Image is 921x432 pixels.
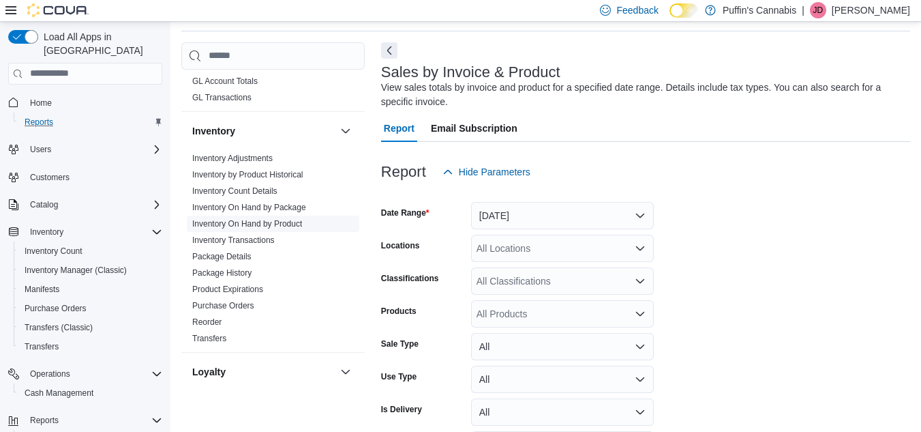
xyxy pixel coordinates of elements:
[25,366,162,382] span: Operations
[192,169,303,180] span: Inventory by Product Historical
[384,115,414,142] span: Report
[19,243,88,259] a: Inventory Count
[25,197,162,213] span: Catalog
[635,308,646,319] button: Open list of options
[25,141,162,158] span: Users
[30,98,52,109] span: Home
[192,333,226,344] span: Transfers
[381,273,439,284] label: Classifications
[3,411,168,430] button: Reports
[19,319,98,336] a: Transfers (Classic)
[3,195,168,214] button: Catalog
[381,81,903,109] div: View sales totals by invoice and product for a specified date range. Details include tax types. Y...
[25,303,87,314] span: Purchase Orders
[25,412,64,429] button: Reports
[14,280,168,299] button: Manifests
[192,334,226,343] a: Transfers
[19,385,99,401] a: Cash Management
[471,399,654,426] button: All
[471,366,654,393] button: All
[832,2,910,18] p: [PERSON_NAME]
[192,300,254,311] span: Purchase Orders
[14,318,168,337] button: Transfers (Classic)
[30,415,59,426] span: Reports
[381,240,420,251] label: Locations
[192,284,263,295] span: Product Expirations
[381,64,560,81] h3: Sales by Invoice & Product
[635,243,646,254] button: Open list of options
[192,186,277,196] a: Inventory Count Details
[381,404,422,415] label: Is Delivery
[25,95,57,111] a: Home
[635,276,646,287] button: Open list of options
[25,322,93,333] span: Transfers (Classic)
[192,365,226,379] h3: Loyalty
[30,369,70,379] span: Operations
[19,281,65,298] a: Manifests
[25,94,162,111] span: Home
[25,169,162,186] span: Customers
[381,371,417,382] label: Use Type
[19,319,162,336] span: Transfers (Classic)
[19,243,162,259] span: Inventory Count
[337,123,354,139] button: Inventory
[3,167,168,187] button: Customers
[19,262,132,278] a: Inventory Manager (Classic)
[813,2,824,18] span: JD
[459,165,530,179] span: Hide Parameters
[616,3,658,17] span: Feedback
[19,281,162,298] span: Manifests
[437,158,536,186] button: Hide Parameters
[30,144,51,155] span: Users
[337,364,354,380] button: Loyalty
[192,76,258,87] span: GL Account Totals
[192,124,235,138] h3: Inventory
[381,42,397,59] button: Next
[25,224,69,240] button: Inventory
[14,299,168,318] button: Purchase Orders
[27,3,89,17] img: Cova
[192,203,306,212] a: Inventory On Hand by Package
[14,384,168,403] button: Cash Management
[192,285,263,294] a: Product Expirations
[669,3,698,18] input: Dark Mode
[192,92,252,103] span: GL Transactions
[19,262,162,278] span: Inventory Manager (Classic)
[192,251,252,262] span: Package Details
[381,164,426,180] h3: Report
[192,317,222,328] span: Reorder
[25,341,59,352] span: Transfers
[723,2,796,18] p: Puffin's Cannabis
[38,30,162,57] span: Load All Apps in [GEOGRAPHIC_DATA]
[30,172,70,183] span: Customers
[19,339,64,355] a: Transfers
[802,2,804,18] p: |
[19,114,59,130] a: Reports
[192,235,275,245] a: Inventory Transactions
[19,114,162,130] span: Reports
[192,170,303,179] a: Inventory by Product Historical
[192,124,335,138] button: Inventory
[25,169,75,186] a: Customers
[30,227,63,237] span: Inventory
[192,317,222,327] a: Reorder
[192,268,252,278] span: Package History
[192,219,302,229] a: Inventory On Hand by Product
[192,365,335,379] button: Loyalty
[471,202,654,229] button: [DATE]
[192,301,254,311] a: Purchase Orders
[3,222,168,242] button: Inventory
[192,235,275,246] span: Inventory Transactions
[431,115,517,142] span: Email Subscription
[3,140,168,159] button: Users
[3,93,168,113] button: Home
[192,252,252,261] a: Package Details
[3,364,168,384] button: Operations
[25,117,53,128] span: Reports
[25,197,63,213] button: Catalog
[192,76,258,86] a: GL Account Totals
[810,2,826,18] div: Justin Dicks
[25,284,59,295] span: Manifests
